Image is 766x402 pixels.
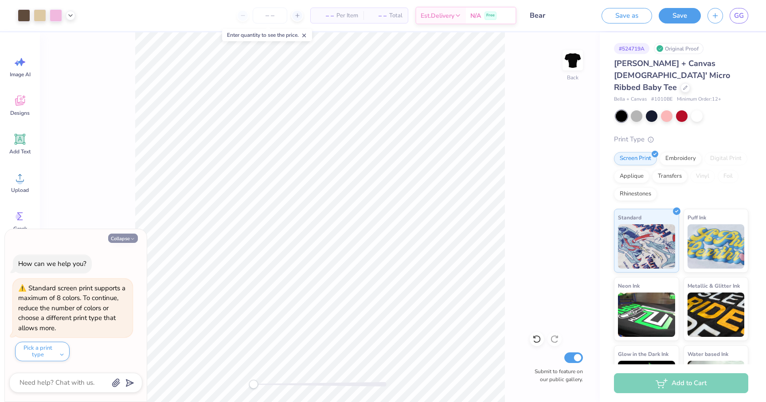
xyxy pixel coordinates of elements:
[618,349,668,359] span: Glow in the Dark Ink
[316,11,334,20] span: – –
[530,367,583,383] label: Submit to feature on our public gallery.
[659,8,701,23] button: Save
[336,11,358,20] span: Per Item
[249,380,258,389] div: Accessibility label
[15,342,70,361] button: Pick a print type
[253,8,287,23] input: – –
[614,187,657,201] div: Rhinestones
[564,51,582,69] img: Back
[11,187,29,194] span: Upload
[470,11,481,20] span: N/A
[602,8,652,23] button: Save as
[734,11,744,21] span: GG
[614,134,748,144] div: Print Type
[9,148,31,155] span: Add Text
[614,170,649,183] div: Applique
[614,152,657,165] div: Screen Print
[486,12,495,19] span: Free
[652,170,688,183] div: Transfers
[688,213,706,222] span: Puff Ink
[567,74,578,82] div: Back
[618,213,641,222] span: Standard
[614,96,647,103] span: Bella + Canvas
[651,96,672,103] span: # 1010BE
[688,293,745,337] img: Metallic & Glitter Ink
[10,109,30,117] span: Designs
[730,8,748,23] a: GG
[688,281,740,290] span: Metallic & Glitter Ink
[654,43,703,54] div: Original Proof
[369,11,387,20] span: – –
[18,284,125,332] div: Standard screen print supports a maximum of 8 colors. To continue, reduce the number of colors or...
[618,293,675,337] img: Neon Ink
[10,71,31,78] span: Image AI
[523,7,588,24] input: Untitled Design
[421,11,454,20] span: Est. Delivery
[389,11,403,20] span: Total
[614,43,649,54] div: # 524719A
[13,225,27,232] span: Greek
[690,170,715,183] div: Vinyl
[660,152,702,165] div: Embroidery
[718,170,739,183] div: Foil
[704,152,747,165] div: Digital Print
[108,234,138,243] button: Collapse
[614,58,730,93] span: [PERSON_NAME] + Canvas [DEMOGRAPHIC_DATA]' Micro Ribbed Baby Tee
[688,349,728,359] span: Water based Ink
[222,29,312,41] div: Enter quantity to see the price.
[688,224,745,269] img: Puff Ink
[618,281,640,290] span: Neon Ink
[18,259,86,268] div: How can we help you?
[677,96,721,103] span: Minimum Order: 12 +
[618,224,675,269] img: Standard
